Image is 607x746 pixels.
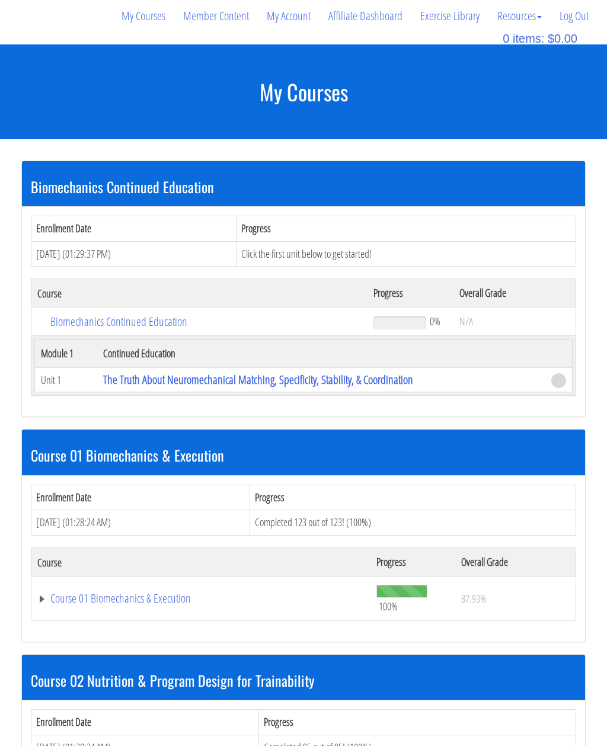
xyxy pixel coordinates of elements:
span: 0 [503,32,509,45]
th: Overall Grade [455,548,576,577]
td: Click the first unit below to get started! [236,241,576,267]
bdi: 0.00 [548,32,577,45]
th: Module 1 [35,340,97,368]
img: icon11.png [488,33,500,44]
a: 0 items: $0.00 [488,32,577,45]
th: Progress [250,485,576,510]
th: Course [31,548,370,577]
h3: Course 01 Biomechanics & Execution [31,447,576,463]
th: Progress [370,548,455,577]
th: Enrollment Date [31,216,237,241]
h3: Biomechanics Continued Education [31,179,576,194]
span: $ [548,32,554,45]
span: 100% [379,600,398,613]
a: Course 01 Biomechanics & Execution [37,593,365,604]
th: Course [31,279,368,308]
a: Biomechanics Continued Education [37,316,362,328]
td: N/A [453,308,576,336]
th: Progress [259,710,576,735]
th: Progress [368,279,453,308]
td: Unit 1 [35,368,97,392]
th: Enrollment Date [31,485,250,510]
td: Completed 123 out of 123! (100%) [250,510,576,536]
h3: Course 02 Nutrition & Program Design for Trainability [31,673,576,688]
th: Overall Grade [453,279,576,308]
td: 87.93% [455,577,576,621]
a: The Truth About Neuromechanical Matching, Specificity, Stability, & Coordination [103,372,413,388]
th: Progress [236,216,576,241]
span: items: [513,32,544,45]
td: [DATE] (01:29:37 PM) [31,241,237,267]
th: Continued Education [97,340,545,368]
span: 0% [430,315,440,328]
th: Enrollment Date [31,710,259,735]
td: [DATE] (01:28:24 AM) [31,510,250,536]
